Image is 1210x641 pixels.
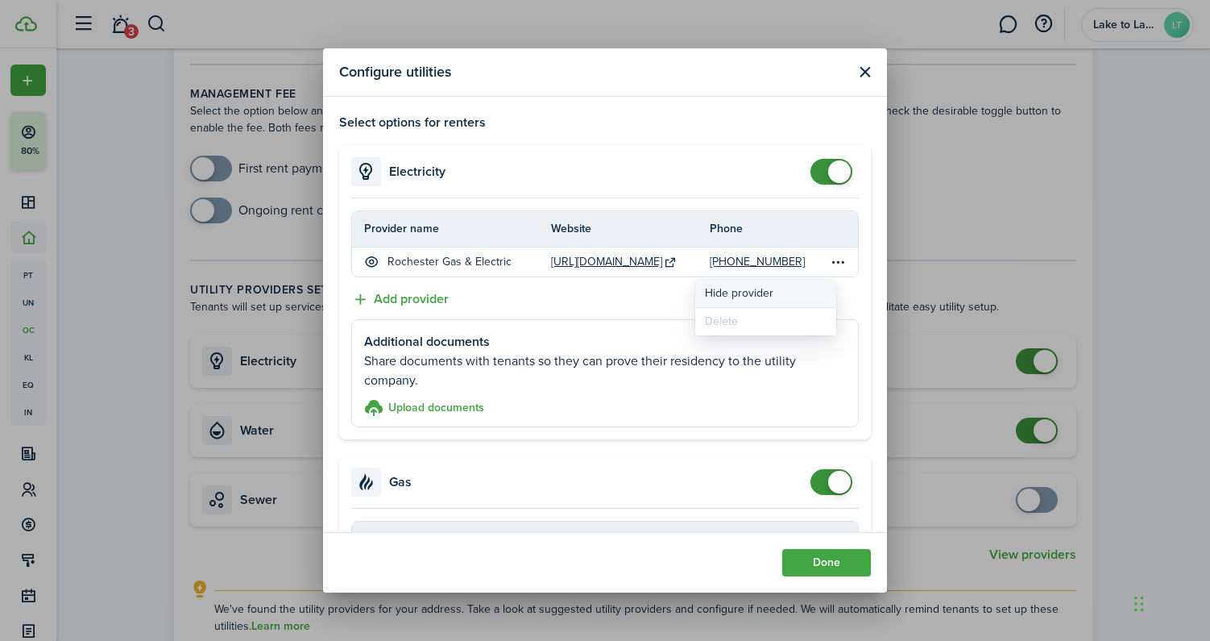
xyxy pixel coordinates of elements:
a: [URL][DOMAIN_NAME] [551,253,662,270]
h4: Gas [389,472,412,492]
p: Select options for renters [339,113,871,132]
button: Add provider [351,289,449,310]
th: Provider name [352,220,551,237]
th: Website [551,531,710,547]
button: Hide provider [695,280,836,307]
iframe: Chat Widget [1129,564,1210,641]
button: Done [782,549,871,576]
th: Phone [710,531,829,547]
h3: Upload documents [388,399,484,416]
th: Website [551,220,710,237]
div: Drag [1134,580,1144,628]
p: Share documents with tenants so they can prove their residency to the utility company. [364,352,846,390]
th: Phone [710,220,829,237]
th: Provider name [352,531,551,547]
p: Additional documents [364,332,846,352]
a: [PHONE_NUMBER] [710,253,805,270]
modal-title: Configure utilities [339,56,451,88]
button: Close modal [855,62,875,82]
button: Open menu [829,252,848,272]
h4: Electricity [389,162,445,181]
p: Rochester Gas & Electric [387,253,512,270]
